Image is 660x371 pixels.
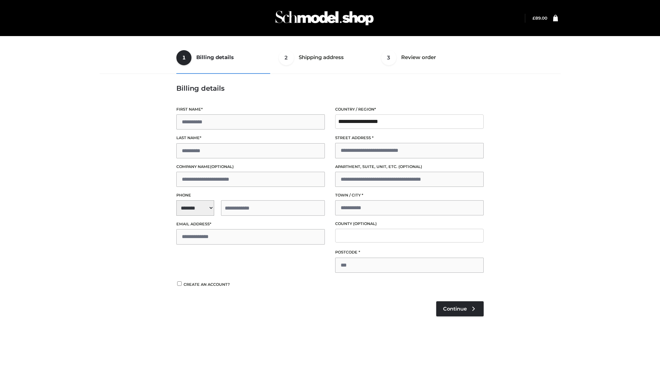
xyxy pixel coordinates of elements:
[273,4,376,32] img: Schmodel Admin 964
[532,15,535,21] span: £
[532,15,547,21] bdi: 89.00
[532,15,547,21] a: £89.00
[184,282,230,287] span: Create an account?
[335,164,484,170] label: Apartment, suite, unit, etc.
[176,84,484,92] h3: Billing details
[176,164,325,170] label: Company name
[176,106,325,113] label: First name
[353,221,377,226] span: (optional)
[176,192,325,199] label: Phone
[176,135,325,141] label: Last name
[176,221,325,227] label: Email address
[210,164,234,169] span: (optional)
[436,301,484,316] a: Continue
[176,281,183,286] input: Create an account?
[335,249,484,256] label: Postcode
[398,164,422,169] span: (optional)
[335,106,484,113] label: Country / Region
[443,306,467,312] span: Continue
[335,192,484,199] label: Town / City
[335,221,484,227] label: County
[335,135,484,141] label: Street address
